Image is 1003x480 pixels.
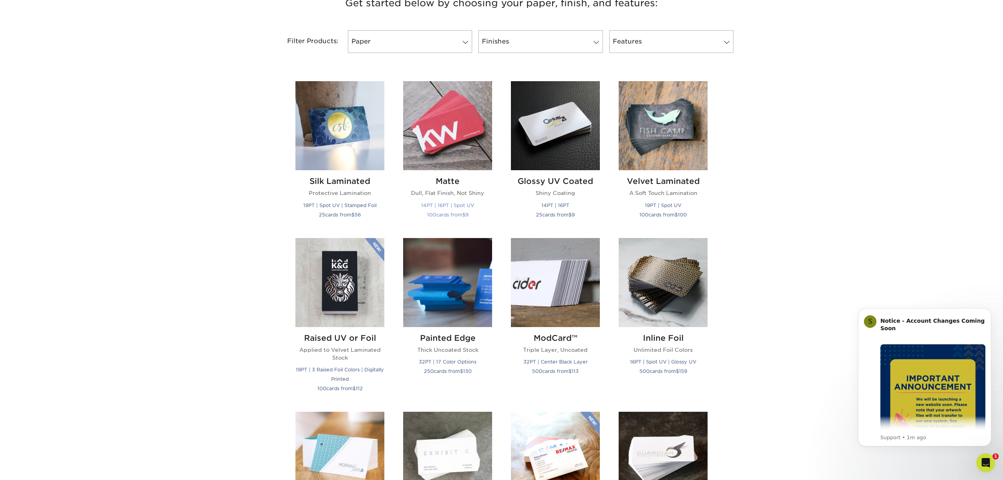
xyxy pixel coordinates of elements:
small: cards from [536,212,575,218]
small: cards from [532,368,579,374]
p: Applied to Velvet Laminated Stock [295,346,384,362]
span: 9 [465,212,469,218]
span: 500 [639,368,650,374]
span: $ [676,368,679,374]
span: 130 [463,368,472,374]
span: 250 [424,368,434,374]
h2: Silk Laminated [295,176,384,186]
h2: ModCard™ [511,333,600,343]
a: ModCard™ Business Cards ModCard™ Triple Layer, Uncoated 32PT | Center Black Layer 500cards from$113 [511,238,600,403]
img: Glossy UV Coated Business Cards [511,81,600,170]
small: 14PT | 16PT [541,202,569,208]
span: $ [462,212,465,218]
img: Painted Edge Business Cards [403,238,492,327]
h2: Inline Foil [619,333,708,343]
a: Velvet Laminated Business Cards Velvet Laminated A Soft Touch Lamination 19PT | Spot UV 100cards ... [619,81,708,228]
span: 9 [572,212,575,218]
small: cards from [424,368,472,374]
small: 32PT | Center Black Layer [523,359,588,365]
img: Raised UV or Foil Business Cards [295,238,384,327]
span: 56 [355,212,361,218]
img: Silk Laminated Business Cards [295,81,384,170]
p: Triple Layer, Uncoated [511,346,600,354]
a: Painted Edge Business Cards Painted Edge Thick Uncoated Stock 32PT | 17 Color Options 250cards fr... [403,238,492,403]
span: $ [460,368,463,374]
small: cards from [319,212,361,218]
h2: Painted Edge [403,333,492,343]
span: 100 [639,212,648,218]
h2: Velvet Laminated [619,176,708,186]
span: 113 [572,368,579,374]
h2: Glossy UV Coated [511,176,600,186]
a: Features [609,30,733,53]
small: 19PT | Spot UV | Stamped Foil [303,202,377,208]
a: Paper [348,30,472,53]
small: 19PT | Spot UV [645,202,681,208]
span: $ [568,212,572,218]
p: Dull, Flat Finish, Not Shiny [403,189,492,197]
a: Inline Foil Business Cards Inline Foil Unlimited Foil Colors 16PT | Spot UV | Glossy UV 500cards ... [619,238,708,403]
a: Finishes [478,30,603,53]
span: $ [351,212,355,218]
img: ModCard™ Business Cards [511,238,600,327]
span: 25 [536,212,542,218]
span: 100 [427,212,436,218]
img: New Product [580,412,600,435]
img: Matte Business Cards [403,81,492,170]
img: Velvet Laminated Business Cards [619,81,708,170]
span: $ [675,212,678,218]
h2: Raised UV or Foil [295,333,384,343]
small: 14PT | 16PT | Spot UV [421,202,474,208]
h2: Matte [403,176,492,186]
span: 100 [317,385,326,391]
iframe: Intercom notifications message [846,298,1003,476]
span: $ [568,368,572,374]
a: Glossy UV Coated Business Cards Glossy UV Coated Shiny Coating 14PT | 16PT 25cards from$9 [511,81,600,228]
p: A Soft Touch Lamination [619,189,708,197]
small: cards from [639,212,687,218]
small: cards from [639,368,687,374]
a: Matte Business Cards Matte Dull, Flat Finish, Not Shiny 14PT | 16PT | Spot UV 100cards from$9 [403,81,492,228]
img: Inline Foil Business Cards [619,238,708,327]
small: 32PT | 17 Color Options [419,359,476,365]
span: 25 [319,212,325,218]
div: Filter Products: [266,30,345,53]
p: Unlimited Foil Colors [619,346,708,354]
span: 1 [992,453,999,460]
p: Shiny Coating [511,189,600,197]
a: Silk Laminated Business Cards Silk Laminated Protective Lamination 19PT | Spot UV | Stamped Foil ... [295,81,384,228]
a: Raised UV or Foil Business Cards Raised UV or Foil Applied to Velvet Laminated Stock 19PT | 3 Rai... [295,238,384,403]
small: 16PT | Spot UV | Glossy UV [630,359,696,365]
iframe: Intercom live chat [976,453,995,472]
p: Thick Uncoated Stock [403,346,492,354]
small: 19PT | 3 Raised Foil Colors | Digitally Printed [296,367,384,382]
span: 112 [356,385,363,391]
span: 500 [532,368,542,374]
p: Protective Lamination [295,189,384,197]
span: 100 [678,212,687,218]
span: $ [353,385,356,391]
small: cards from [427,212,469,218]
span: 159 [679,368,687,374]
img: New Product [365,238,384,262]
small: cards from [317,385,363,391]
